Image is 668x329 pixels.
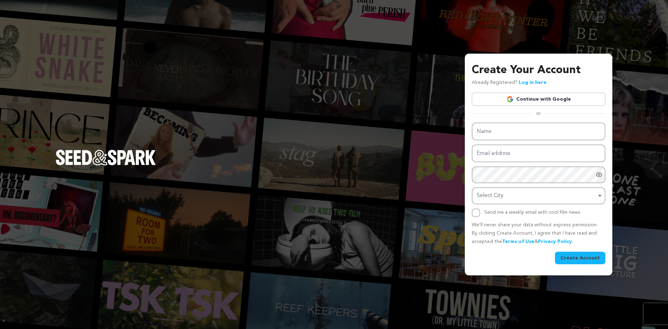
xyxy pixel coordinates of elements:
a: Privacy Policy [538,239,572,244]
a: Continue with Google [472,93,605,106]
p: We’ll never share your data without express permission. By clicking Create Account, I agree that ... [472,221,605,246]
p: Already Registered? [472,79,547,87]
div: Select City [477,191,596,201]
a: Show password as plain text. Warning: this will display your password on the screen. [596,171,603,178]
a: Seed&Spark Homepage [56,150,156,179]
img: Google logo [507,96,514,103]
img: Seed&Spark Logo [56,150,156,165]
a: Log in here [519,80,547,85]
input: Email address [472,144,605,162]
label: Send me a weekly email with cool film news [484,210,580,215]
input: Name [472,123,605,140]
a: Terms of Use [502,239,534,244]
button: Create Account [555,252,605,264]
span: or [532,110,545,117]
h3: Create Your Account [472,62,605,79]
